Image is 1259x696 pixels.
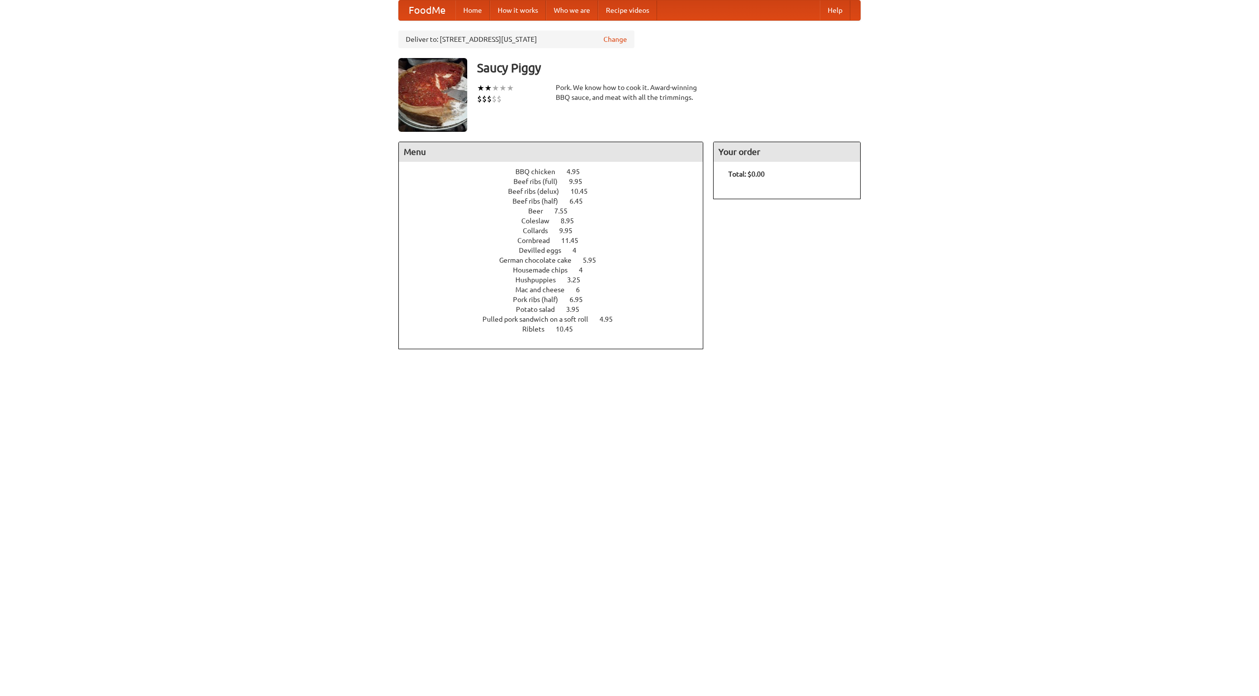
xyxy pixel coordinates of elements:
span: 4.95 [567,168,590,176]
a: German chocolate cake 5.95 [499,256,614,264]
span: 4.95 [600,315,623,323]
span: 7.55 [554,207,577,215]
span: 9.95 [559,227,582,235]
span: Beer [528,207,553,215]
a: Beef ribs (delux) 10.45 [508,187,606,195]
li: $ [487,93,492,104]
span: Beef ribs (half) [512,197,568,205]
a: BBQ chicken 4.95 [515,168,598,176]
a: Beef ribs (half) 6.45 [512,197,601,205]
a: Who we are [546,0,598,20]
li: $ [477,93,482,104]
div: Pork. We know how to cook it. Award-winning BBQ sauce, and meat with all the trimmings. [556,83,703,102]
li: ★ [492,83,499,93]
span: German chocolate cake [499,256,581,264]
li: ★ [499,83,507,93]
li: $ [482,93,487,104]
a: Riblets 10.45 [522,325,591,333]
a: Beer 7.55 [528,207,586,215]
div: Deliver to: [STREET_ADDRESS][US_STATE] [398,30,634,48]
span: Beef ribs (full) [513,178,568,185]
span: 4 [579,266,593,274]
span: Housemade chips [513,266,577,274]
span: 3.95 [566,305,589,313]
a: Cornbread 11.45 [517,237,597,244]
a: Mac and cheese 6 [515,286,598,294]
a: Help [820,0,850,20]
li: ★ [484,83,492,93]
li: ★ [477,83,484,93]
span: Coleslaw [521,217,559,225]
li: ★ [507,83,514,93]
b: Total: $0.00 [728,170,765,178]
a: Change [603,34,627,44]
span: Pork ribs (half) [513,296,568,303]
span: Riblets [522,325,554,333]
span: Cornbread [517,237,560,244]
span: Pulled pork sandwich on a soft roll [482,315,598,323]
span: 10.45 [556,325,583,333]
span: 5.95 [583,256,606,264]
a: FoodMe [399,0,455,20]
a: How it works [490,0,546,20]
h3: Saucy Piggy [477,58,861,78]
a: Home [455,0,490,20]
span: 11.45 [561,237,588,244]
span: Mac and cheese [515,286,574,294]
span: 4 [572,246,586,254]
span: 9.95 [569,178,592,185]
span: Collards [523,227,558,235]
a: Coleslaw 8.95 [521,217,592,225]
span: 10.45 [570,187,598,195]
h4: Your order [714,142,860,162]
a: Pulled pork sandwich on a soft roll 4.95 [482,315,631,323]
span: 3.25 [567,276,590,284]
a: Recipe videos [598,0,657,20]
a: Collards 9.95 [523,227,591,235]
span: Hushpuppies [515,276,566,284]
span: 8.95 [561,217,584,225]
a: Devilled eggs 4 [519,246,595,254]
span: 6 [576,286,590,294]
a: Pork ribs (half) 6.95 [513,296,601,303]
span: Devilled eggs [519,246,571,254]
a: Potato salad 3.95 [516,305,598,313]
h4: Menu [399,142,703,162]
span: 6.45 [570,197,593,205]
img: angular.jpg [398,58,467,132]
a: Housemade chips 4 [513,266,601,274]
span: 6.95 [570,296,593,303]
li: $ [497,93,502,104]
a: Hushpuppies 3.25 [515,276,599,284]
span: Beef ribs (delux) [508,187,569,195]
a: Beef ribs (full) 9.95 [513,178,600,185]
span: BBQ chicken [515,168,565,176]
span: Potato salad [516,305,565,313]
li: $ [492,93,497,104]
